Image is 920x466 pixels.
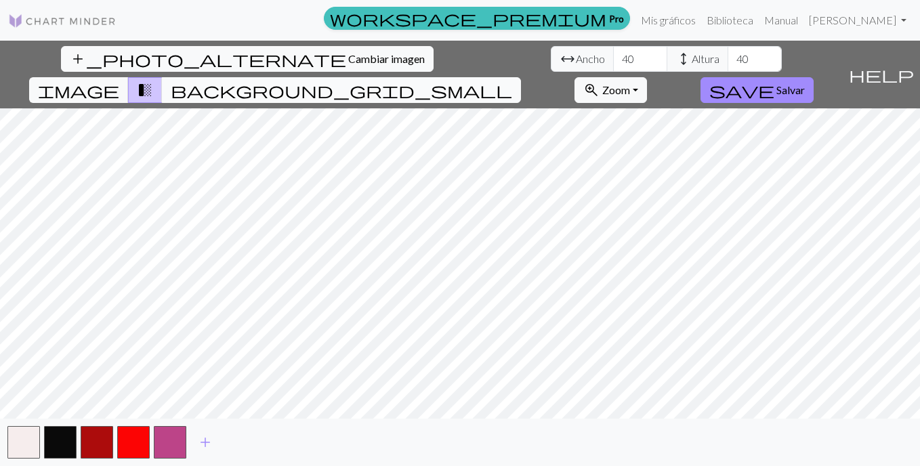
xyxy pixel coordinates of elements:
img: Logotipo [8,13,117,29]
span: help [849,65,914,84]
span: add [197,433,213,452]
a: [PERSON_NAME] [803,7,912,34]
button: Cambiar imagen [61,46,434,72]
span: background_grid_small [171,81,512,100]
a: Biblioteca [701,7,759,34]
span: Cambiar imagen [348,52,425,65]
span: add_photo_alternate [70,49,346,68]
font: [PERSON_NAME] [809,14,896,26]
span: Zoom [602,83,630,96]
a: Manual [759,7,803,34]
button: Salvar [701,77,814,103]
button: Ayuda [843,41,920,108]
span: arrow_range [560,49,576,68]
span: height [675,49,692,68]
a: Pro [324,7,630,30]
button: Zoom [574,77,647,103]
span: Altura [692,51,719,67]
span: image [38,81,119,100]
span: workspace_premium [330,9,606,28]
span: Salvar [776,83,805,96]
a: Mis gráficos [635,7,701,34]
button: Añadir color [188,429,222,455]
span: transition_fade [137,81,153,100]
font: Pro [609,12,624,26]
span: zoom_in [583,81,600,100]
span: Ancho [576,51,605,67]
span: save [709,81,774,100]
